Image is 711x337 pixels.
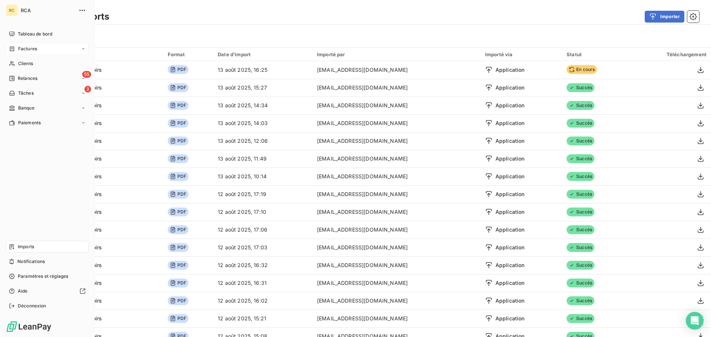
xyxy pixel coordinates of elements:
[495,208,525,216] span: Application
[495,84,525,91] span: Application
[213,292,313,310] td: 12 août 2025, 16:02
[567,137,594,145] span: Succès
[495,226,525,233] span: Application
[495,173,525,180] span: Application
[168,172,188,181] span: PDF
[485,51,558,57] div: Importé via
[567,172,594,181] span: Succès
[567,154,594,163] span: Succès
[313,239,481,256] td: [EMAIL_ADDRESS][DOMAIN_NAME]
[17,258,45,265] span: Notifications
[168,51,209,57] div: Format
[168,83,188,92] span: PDF
[567,296,594,305] span: Succès
[317,51,476,57] div: Importé par
[567,65,597,74] span: En cours
[213,185,313,203] td: 12 août 2025, 17:19
[6,102,89,114] a: Banque
[168,190,188,199] span: PDF
[313,79,481,97] td: [EMAIL_ADDRESS][DOMAIN_NAME]
[21,7,74,13] span: RCA
[686,312,704,330] div: Open Intercom Messenger
[495,297,525,304] span: Application
[495,315,525,322] span: Application
[567,101,594,110] span: Succès
[6,43,89,55] a: Factures
[213,132,313,150] td: 13 août 2025, 12:06
[567,119,594,128] span: Succès
[18,303,46,309] span: Déconnexion
[168,154,188,163] span: PDF
[313,97,481,114] td: [EMAIL_ADDRESS][DOMAIN_NAME]
[6,28,89,40] a: Tableau de bord
[213,203,313,221] td: 12 août 2025, 17:10
[18,119,41,126] span: Paiements
[213,79,313,97] td: 13 août 2025, 15:27
[313,114,481,132] td: [EMAIL_ADDRESS][DOMAIN_NAME]
[567,279,594,287] span: Succès
[313,185,481,203] td: [EMAIL_ADDRESS][DOMAIN_NAME]
[213,239,313,256] td: 12 août 2025, 17:03
[218,51,308,57] div: Date d’import
[6,73,89,84] a: 55Relances
[213,274,313,292] td: 12 août 2025, 16:31
[168,101,188,110] span: PDF
[6,270,89,282] a: Paramètres et réglages
[213,150,313,168] td: 13 août 2025, 11:49
[6,58,89,70] a: Clients
[495,279,525,287] span: Application
[6,241,89,253] a: Imports
[6,4,18,16] div: RC
[18,60,33,67] span: Clients
[213,310,313,327] td: 12 août 2025, 15:21
[168,225,188,234] span: PDF
[567,190,594,199] span: Succès
[313,168,481,185] td: [EMAIL_ADDRESS][DOMAIN_NAME]
[313,150,481,168] td: [EMAIL_ADDRESS][DOMAIN_NAME]
[6,285,89,297] a: Aide
[18,105,34,111] span: Banque
[313,256,481,274] td: [EMAIL_ADDRESS][DOMAIN_NAME]
[495,262,525,269] span: Application
[18,243,34,250] span: Imports
[213,221,313,239] td: 12 août 2025, 17:06
[213,114,313,132] td: 13 août 2025, 14:03
[495,137,525,145] span: Application
[313,132,481,150] td: [EMAIL_ADDRESS][DOMAIN_NAME]
[84,86,91,92] span: 3
[313,274,481,292] td: [EMAIL_ADDRESS][DOMAIN_NAME]
[82,71,91,78] span: 55
[567,225,594,234] span: Succès
[168,296,188,305] span: PDF
[168,243,188,252] span: PDF
[567,51,624,57] div: Statut
[168,119,188,128] span: PDF
[495,102,525,109] span: Application
[567,261,594,270] span: Succès
[168,314,188,323] span: PDF
[313,221,481,239] td: [EMAIL_ADDRESS][DOMAIN_NAME]
[567,83,594,92] span: Succès
[213,168,313,185] td: 13 août 2025, 10:14
[495,155,525,162] span: Application
[168,261,188,270] span: PDF
[567,208,594,216] span: Succès
[18,288,28,294] span: Aide
[18,46,37,52] span: Factures
[6,117,89,129] a: Paiements
[213,97,313,114] td: 13 août 2025, 14:34
[645,11,684,23] button: Importer
[6,321,52,333] img: Logo LeanPay
[18,31,52,37] span: Tableau de bord
[18,75,37,82] span: Relances
[18,90,34,97] span: Tâches
[213,61,313,79] td: 13 août 2025, 16:25
[168,279,188,287] span: PDF
[168,208,188,216] span: PDF
[567,243,594,252] span: Succès
[36,51,159,58] div: Import
[313,292,481,310] td: [EMAIL_ADDRESS][DOMAIN_NAME]
[168,65,188,74] span: PDF
[168,137,188,145] span: PDF
[213,256,313,274] td: 12 août 2025, 16:32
